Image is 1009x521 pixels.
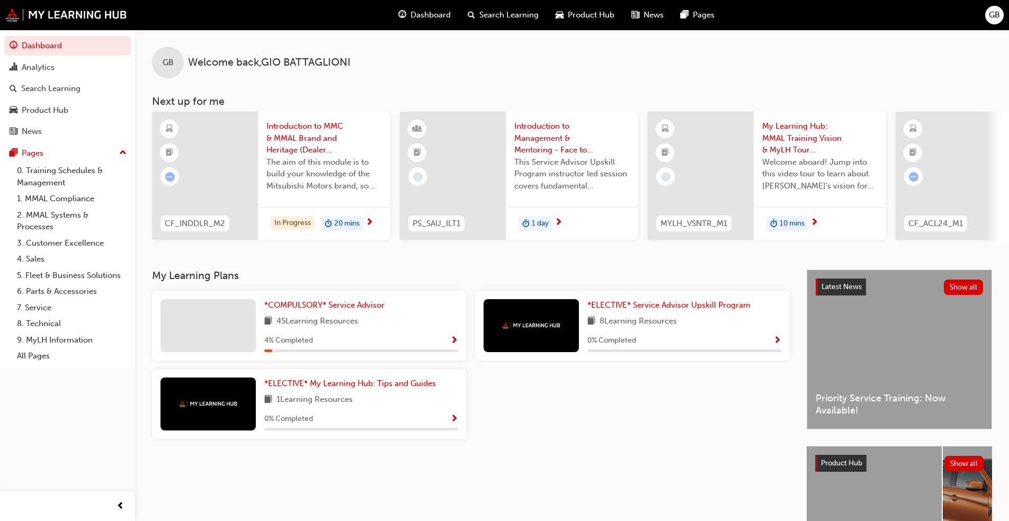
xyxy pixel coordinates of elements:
[13,251,131,267] a: 4. Sales
[264,393,272,407] span: book-icon
[413,218,460,230] span: PS_SAU_ILT1
[135,95,1009,107] h3: Next up for me
[693,9,715,21] span: Pages
[410,9,451,21] span: Dashboard
[4,79,131,98] a: Search Learning
[22,147,43,159] div: Pages
[450,412,458,426] button: Show Progress
[22,61,55,74] div: Analytics
[271,216,315,230] div: In Progress
[10,106,17,115] span: car-icon
[821,459,862,468] span: Product Hub
[13,300,131,316] a: 7. Service
[773,334,781,347] button: Show Progress
[4,34,131,143] button: DashboardAnalyticsSearch LearningProduct HubNews
[166,122,173,136] span: learningResourceType_ELEARNING-icon
[166,146,173,160] span: booktick-icon
[276,315,358,328] span: 45 Learning Resources
[450,334,458,347] button: Show Progress
[587,300,751,310] span: *ELECTIVE* Service Advisor Upskill Program
[152,270,790,282] h3: My Learning Plans
[587,315,595,328] span: book-icon
[944,456,984,471] button: Show all
[334,218,360,230] span: 20 mins
[4,58,131,77] a: Analytics
[21,83,81,95] div: Search Learning
[532,218,549,230] span: 1 day
[4,36,131,56] a: Dashboard
[264,300,385,310] span: *COMPULSORY* Service Advisor
[587,335,636,347] span: 0 % Completed
[13,191,131,207] a: 1. MMAL Compliance
[459,4,547,26] a: search-iconSearch Learning
[662,122,669,136] span: learningResourceType_ELEARNING-icon
[22,125,42,138] div: News
[10,149,17,158] span: pages-icon
[400,112,638,240] a: PS_SAU_ILT1Introduction to Management & Mentoring - Face to Face Instructor Led Training (Service...
[770,217,778,231] span: duration-icon
[264,299,389,311] a: *COMPULSORY* Service Advisor
[909,146,917,160] span: booktick-icon
[10,41,17,51] span: guage-icon
[13,283,131,300] a: 6. Parts & Accessories
[163,57,174,69] span: GB
[660,218,727,230] span: MYLH_VSNTR_M1
[10,84,17,94] span: search-icon
[266,120,382,156] span: Introduction to MMC & MMAL Brand and Heritage (Dealer Induction)
[414,122,421,136] span: learningResourceType_INSTRUCTOR_LED-icon
[822,282,862,291] span: Latest News
[547,4,623,26] a: car-iconProduct Hub
[909,122,917,136] span: learningResourceType_ELEARNING-icon
[661,172,671,182] span: learningRecordVerb_NONE-icon
[587,299,755,311] a: *ELECTIVE* Service Advisor Upskill Program
[165,172,175,182] span: learningRecordVerb_ATTEMPT-icon
[522,217,530,231] span: duration-icon
[909,172,918,182] span: learningRecordVerb_ATTEMPT-icon
[631,8,639,22] span: news-icon
[773,336,781,346] span: Show Progress
[119,146,127,160] span: up-icon
[600,315,677,328] span: 8 Learning Resources
[514,120,630,156] span: Introduction to Management & Mentoring - Face to Face Instructor Led Training (Service Advisor Up...
[13,235,131,251] a: 3. Customer Excellence
[780,218,805,230] span: 10 mins
[450,415,458,424] span: Show Progress
[672,4,723,26] a: pages-iconPages
[468,8,475,22] span: search-icon
[810,218,818,228] span: next-icon
[22,104,68,116] div: Product Hub
[4,101,131,120] a: Product Hub
[152,112,390,240] a: CF_INDDLR_M2Introduction to MMC & MMAL Brand and Heritage (Dealer Induction)The aim of this modul...
[479,9,539,21] span: Search Learning
[13,163,131,191] a: 0. Training Schedules & Management
[264,315,272,328] span: book-icon
[398,8,406,22] span: guage-icon
[13,316,131,332] a: 8. Technical
[10,63,17,73] span: chart-icon
[450,336,458,346] span: Show Progress
[276,393,353,407] span: 1 Learning Resources
[165,218,225,230] span: CF_INDDLR_M2
[514,156,630,192] span: This Service Advisor Upskill Program instructor led session covers fundamental management styles ...
[662,146,669,160] span: booktick-icon
[816,392,983,416] span: Priority Service Training: Now Available!
[264,379,436,388] span: *ELECTIVE* My Learning Hub: Tips and Guides
[644,9,664,21] span: News
[414,146,421,160] span: booktick-icon
[568,9,614,21] span: Product Hub
[264,413,313,425] span: 0 % Completed
[985,6,1004,24] button: GB
[10,127,17,137] span: news-icon
[944,280,984,295] button: Show all
[264,378,440,390] a: *ELECTIVE* My Learning Hub: Tips and Guides
[648,112,886,240] a: MYLH_VSNTR_M1My Learning Hub: MMAL Training Vision & MyLH Tour (Elective)Welcome aboard! Jump int...
[264,335,313,347] span: 4 % Completed
[4,143,131,163] button: Pages
[807,270,992,429] a: Latest NewsShow allPriority Service Training: Now Available!
[502,322,560,329] img: mmal
[266,156,382,192] span: The aim of this module is to build your knowledge of the Mitsubishi Motors brand, so you can demo...
[989,9,1000,21] span: GB
[365,218,373,228] span: next-icon
[4,122,131,141] a: News
[13,332,131,348] a: 9. MyLH Information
